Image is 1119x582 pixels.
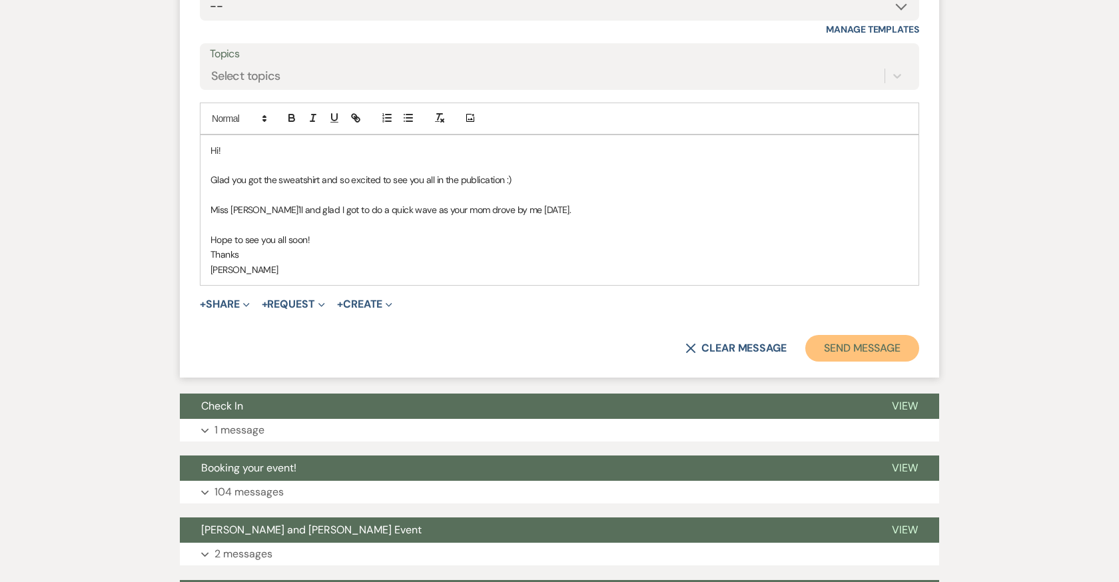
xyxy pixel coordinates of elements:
[210,143,909,158] p: Hi!
[214,422,264,439] p: 1 message
[214,483,284,501] p: 104 messages
[892,399,918,413] span: View
[180,419,939,441] button: 1 message
[180,517,871,543] button: [PERSON_NAME] and [PERSON_NAME] Event
[180,455,871,481] button: Booking your event!
[210,45,909,64] label: Topics
[210,232,909,247] p: Hope to see you all soon!
[826,23,919,35] a: Manage Templates
[871,517,939,543] button: View
[200,299,206,310] span: +
[210,262,909,277] p: [PERSON_NAME]
[180,481,939,503] button: 104 messages
[210,247,909,262] p: Thanks
[210,172,909,187] p: Glad you got the sweatshirt and so excited to see you all in the publication :)
[262,299,268,310] span: +
[871,455,939,481] button: View
[180,543,939,565] button: 2 messages
[180,394,871,419] button: Check In
[210,202,909,217] p: Miss [PERSON_NAME]'ll and glad I got to do a quick wave as your mom drove by me [DATE].
[805,335,919,362] button: Send Message
[214,545,272,563] p: 2 messages
[337,299,343,310] span: +
[892,461,918,475] span: View
[871,394,939,419] button: View
[262,299,325,310] button: Request
[201,399,243,413] span: Check In
[201,523,422,537] span: [PERSON_NAME] and [PERSON_NAME] Event
[892,523,918,537] span: View
[211,67,280,85] div: Select topics
[200,299,250,310] button: Share
[685,343,787,354] button: Clear message
[337,299,392,310] button: Create
[201,461,296,475] span: Booking your event!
